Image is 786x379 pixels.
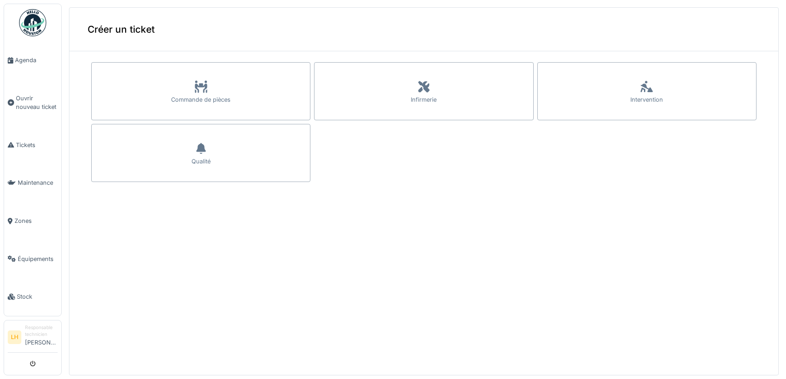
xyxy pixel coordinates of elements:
span: Équipements [18,255,58,263]
a: Ouvrir nouveau ticket [4,79,61,126]
a: Agenda [4,41,61,79]
span: Stock [17,292,58,301]
a: Maintenance [4,164,61,202]
a: LH Responsable technicien[PERSON_NAME] [8,324,58,353]
a: Tickets [4,126,61,164]
div: Qualité [192,157,211,166]
div: Créer un ticket [69,8,778,51]
a: Zones [4,202,61,240]
a: Stock [4,278,61,316]
span: Tickets [16,141,58,149]
div: Intervention [630,95,663,104]
a: Équipements [4,240,61,278]
img: Badge_color-CXgf-gQk.svg [19,9,46,36]
div: Commande de pièces [171,95,231,104]
div: Responsable technicien [25,324,58,338]
span: Zones [15,217,58,225]
div: Infirmerie [411,95,437,104]
li: LH [8,330,21,344]
li: [PERSON_NAME] [25,324,58,350]
span: Maintenance [18,178,58,187]
span: Agenda [15,56,58,64]
span: Ouvrir nouveau ticket [16,94,58,111]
